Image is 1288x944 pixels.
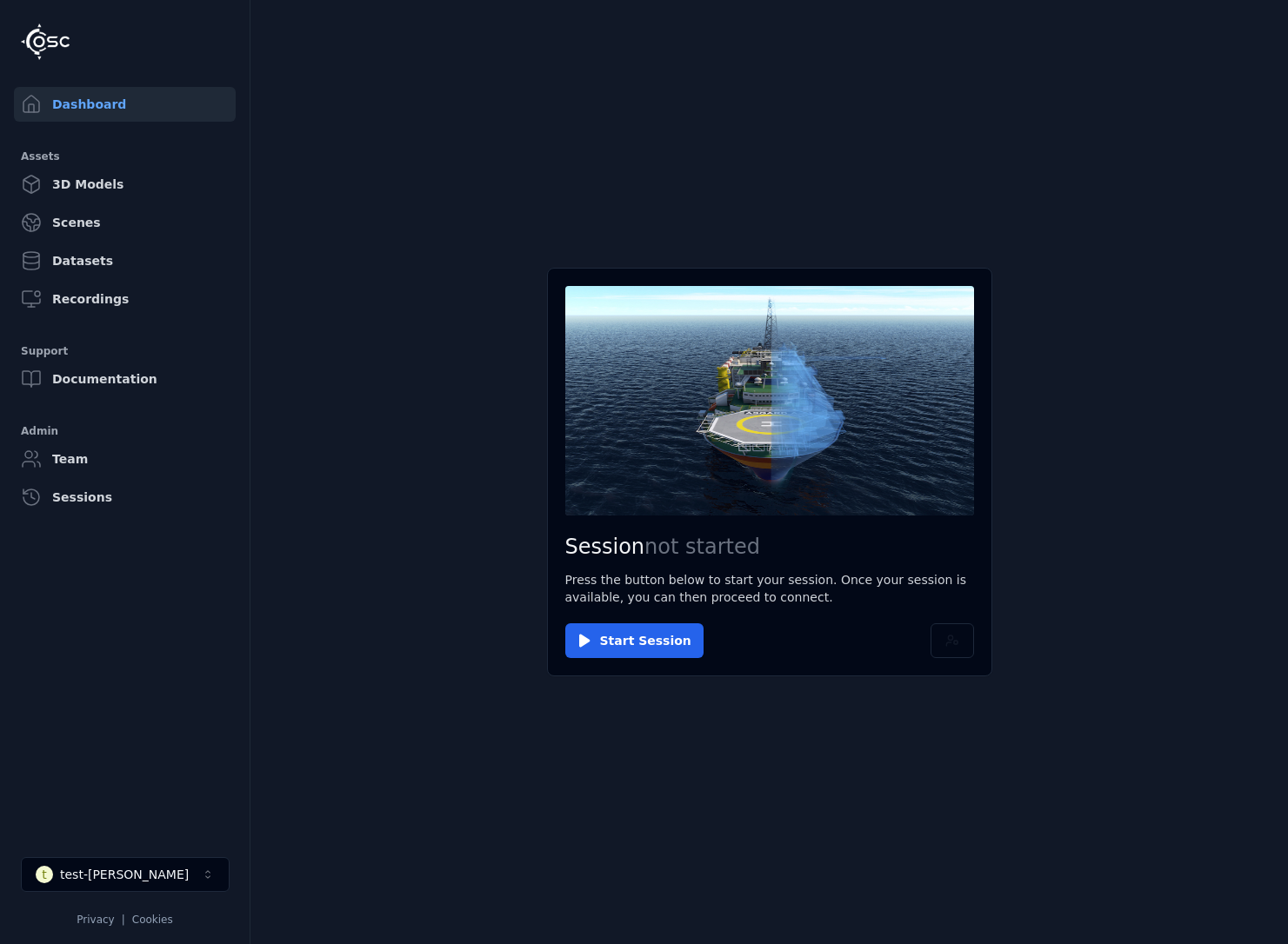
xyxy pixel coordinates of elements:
[122,914,125,926] span: |
[565,533,974,561] h2: Session
[21,146,229,167] div: Assets
[14,282,236,316] a: Recordings
[77,914,114,926] a: Privacy
[21,23,70,60] img: Logo
[14,87,236,122] a: Dashboard
[14,167,236,202] a: 3D Models
[565,571,974,606] p: Press the button below to start your session. Once your session is available, you can then procee...
[565,623,704,658] button: Start Session
[14,205,236,240] a: Scenes
[21,421,229,442] div: Admin
[60,866,189,883] div: test-[PERSON_NAME]
[14,362,236,396] a: Documentation
[21,341,229,362] div: Support
[14,442,236,476] a: Team
[644,535,760,559] span: not started
[21,857,230,892] button: Select a workspace
[14,243,236,278] a: Datasets
[36,866,53,883] div: t
[14,480,236,515] a: Sessions
[132,914,173,926] a: Cookies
